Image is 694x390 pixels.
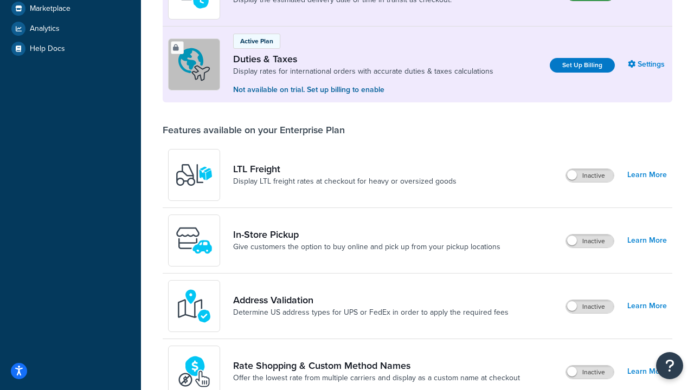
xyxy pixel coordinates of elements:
a: Offer the lowest rate from multiple carriers and display as a custom name at checkout [233,373,520,383]
a: Help Docs [8,39,133,58]
a: Determine US address types for UPS or FedEx in order to apply the required fees [233,307,509,318]
p: Active Plan [240,36,273,46]
a: In-Store Pickup [233,229,500,240]
a: Display LTL freight rates at checkout for heavy or oversized goods [233,176,457,187]
a: Learn More [627,364,667,379]
a: Learn More [627,298,667,314]
button: Open Resource Center [656,352,683,379]
img: y79ZsPf0fXUFUhFXDzUgf+ktZg5F2+ohG75+v3d2s1D9TjoU8PiyCIluIjV41seZevKCRuEjTPPOKHJsQcmKCXGdfprl3L4q7... [175,156,213,194]
span: Analytics [30,24,60,34]
a: Learn More [627,233,667,248]
img: kIG8fy0lQAAAABJRU5ErkJggg== [175,287,213,325]
a: Settings [628,57,667,72]
a: Set Up Billing [550,58,615,73]
img: wfgcfpwTIucLEAAAAASUVORK5CYII= [175,222,213,259]
a: Learn More [627,167,667,183]
a: Give customers the option to buy online and pick up from your pickup locations [233,242,500,252]
a: LTL Freight [233,163,457,175]
span: Marketplace [30,4,70,14]
a: Rate Shopping & Custom Method Names [233,360,520,372]
a: Analytics [8,19,133,38]
span: Help Docs [30,44,65,54]
a: Display rates for international orders with accurate duties & taxes calculations [233,66,493,77]
label: Inactive [566,366,614,379]
a: Address Validation [233,294,509,306]
label: Inactive [566,300,614,313]
label: Inactive [566,235,614,248]
div: Features available on your Enterprise Plan [163,124,345,136]
p: Not available on trial. Set up billing to enable [233,84,493,96]
a: Duties & Taxes [233,53,493,65]
label: Inactive [566,169,614,182]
